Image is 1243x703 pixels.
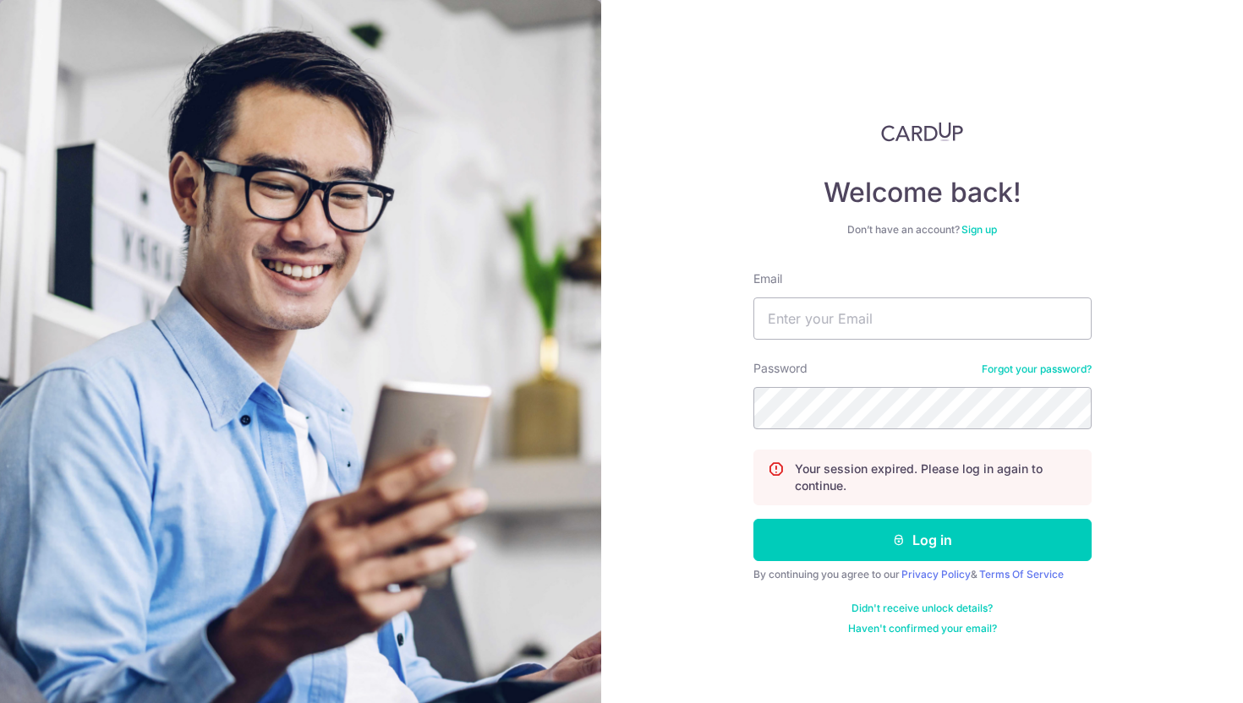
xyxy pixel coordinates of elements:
[753,519,1092,561] button: Log in
[881,122,964,142] img: CardUp Logo
[753,223,1092,237] div: Don’t have an account?
[795,460,1077,494] p: Your session expired. Please log in again to continue.
[961,223,997,236] a: Sign up
[851,602,993,615] a: Didn't receive unlock details?
[848,622,997,635] a: Haven't confirmed your email?
[979,568,1064,580] a: Terms Of Service
[753,297,1092,340] input: Enter your Email
[753,360,808,377] label: Password
[982,362,1092,376] a: Forgot your password?
[753,270,782,287] label: Email
[901,568,971,580] a: Privacy Policy
[753,176,1092,210] h4: Welcome back!
[753,568,1092,581] div: By continuing you agree to our &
